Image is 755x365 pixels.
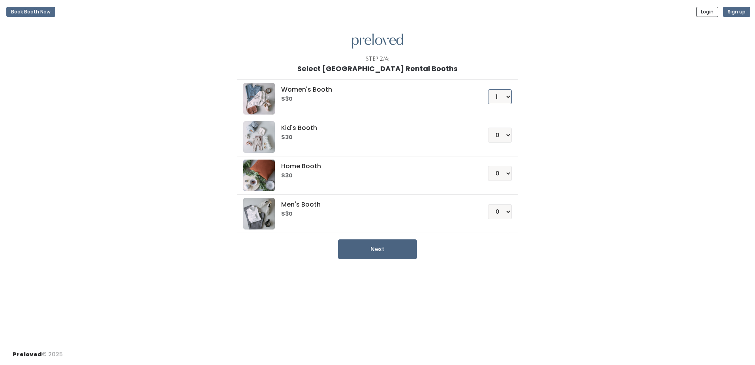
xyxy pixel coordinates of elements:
h6: $30 [281,173,469,179]
img: preloved logo [243,83,275,115]
a: Book Booth Now [6,3,55,21]
h6: $30 [281,134,469,141]
h6: $30 [281,211,469,217]
img: preloved logo [243,198,275,230]
h1: Select [GEOGRAPHIC_DATA] Rental Booths [297,65,458,73]
div: Step 2/4: [366,55,390,63]
button: Login [696,7,718,17]
h6: $30 [281,96,469,102]
button: Sign up [723,7,750,17]
h5: Home Booth [281,163,469,170]
span: Preloved [13,350,42,358]
h5: Women's Booth [281,86,469,93]
button: Book Booth Now [6,7,55,17]
div: © 2025 [13,344,63,359]
img: preloved logo [243,160,275,191]
img: preloved logo [352,34,403,49]
h5: Men's Booth [281,201,469,208]
button: Next [338,239,417,259]
h5: Kid's Booth [281,124,469,132]
img: preloved logo [243,121,275,153]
